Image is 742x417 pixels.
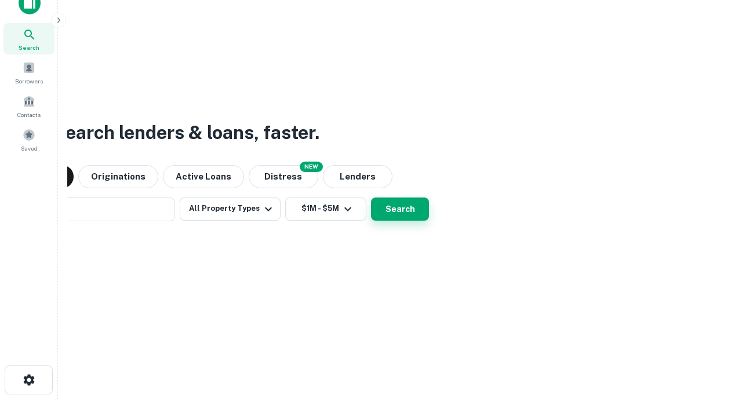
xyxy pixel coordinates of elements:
[3,57,54,88] a: Borrowers
[17,110,41,119] span: Contacts
[21,144,38,153] span: Saved
[78,165,158,188] button: Originations
[19,43,39,52] span: Search
[249,165,318,188] button: Search distressed loans with lien and other non-mortgage details.
[285,197,366,221] button: $1M - $5M
[180,197,281,221] button: All Property Types
[3,23,54,54] a: Search
[3,90,54,122] a: Contacts
[371,197,429,221] button: Search
[3,124,54,155] a: Saved
[300,162,323,172] div: NEW
[163,165,244,188] button: Active Loans
[323,165,392,188] button: Lenders
[684,324,742,380] iframe: Chat Widget
[53,119,319,147] h3: Search lenders & loans, faster.
[15,76,43,86] span: Borrowers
